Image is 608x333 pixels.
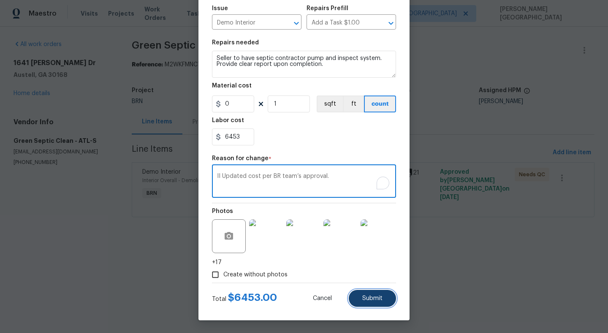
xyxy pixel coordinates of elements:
[228,292,277,303] span: $ 6453.00
[212,51,396,78] textarea: Seller to have septic contractor pump and inspect system. Provide clear report upon completion.
[313,295,332,302] span: Cancel
[307,5,348,11] h5: Repairs Prefill
[212,208,233,214] h5: Photos
[217,173,391,191] textarea: To enrich screen reader interactions, please activate Accessibility in Grammarly extension settings
[212,83,252,89] h5: Material cost
[212,293,277,303] div: Total
[299,290,345,307] button: Cancel
[362,295,383,302] span: Submit
[343,96,364,112] button: ft
[212,156,269,161] h5: Reason for change
[212,258,222,267] span: +17
[212,5,228,11] h5: Issue
[317,96,343,112] button: sqft
[290,17,302,29] button: Open
[212,117,244,123] h5: Labor cost
[364,96,396,112] button: count
[223,270,288,279] span: Create without photos
[349,290,396,307] button: Submit
[212,40,259,46] h5: Repairs needed
[385,17,397,29] button: Open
